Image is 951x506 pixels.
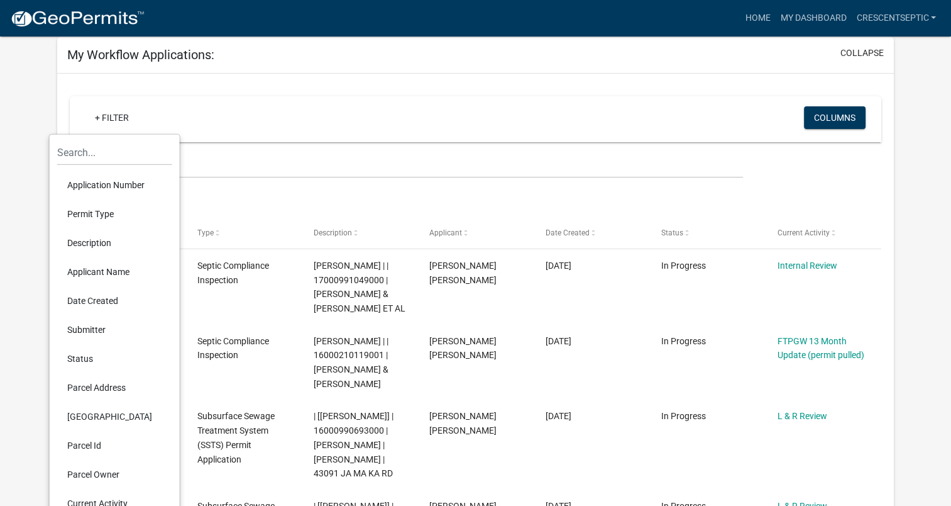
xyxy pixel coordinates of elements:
[314,228,352,237] span: Description
[314,261,405,313] span: Michelle Jevne | | 17000991049000 | JAMES & MONICA LINDHOLM ET AL
[649,218,765,248] datatable-header-cell: Status
[546,336,571,346] span: 08/19/2025
[197,336,269,361] span: Septic Compliance Inspection
[777,261,837,271] a: Internal Review
[417,218,533,248] datatable-header-cell: Applicant
[429,228,462,237] span: Applicant
[661,228,683,237] span: Status
[546,228,590,237] span: Date Created
[57,344,172,373] li: Status
[57,200,172,228] li: Permit Type
[57,140,172,166] input: Search...
[775,6,851,30] a: My Dashboard
[57,315,172,344] li: Submitter
[777,336,864,361] a: FTPGW 13 Month Update (permit pulled)
[57,460,172,489] li: Parcel Owner
[197,411,275,464] span: Subsurface Sewage Treatment System (SSTS) Permit Application
[57,228,172,257] li: Description
[740,6,775,30] a: Home
[197,261,269,285] span: Septic Compliance Inspection
[533,218,649,248] datatable-header-cell: Date Created
[429,411,497,436] span: Peter Ross Johnson
[314,411,393,478] span: | [Andrea Perales] | 16000990693000 | DANIEL CHRISTENSEN | SALLY CHRISTENSEN | 43091 JA MA KA RD
[429,261,497,285] span: Peter Ross Johnson
[85,106,139,129] a: + Filter
[765,218,881,248] datatable-header-cell: Current Activity
[546,411,571,421] span: 08/17/2025
[302,218,417,248] datatable-header-cell: Description
[57,286,172,315] li: Date Created
[851,6,941,30] a: Crescentseptic
[661,411,706,421] span: In Progress
[661,261,706,271] span: In Progress
[840,47,884,60] button: collapse
[197,228,214,237] span: Type
[429,336,497,361] span: Peter Ross Johnson
[57,373,172,402] li: Parcel Address
[57,431,172,460] li: Parcel Id
[67,47,214,62] h5: My Workflow Applications:
[314,336,388,389] span: Emma Swenson | | 16000210119001 | PETER & LOIS HANSEN TST
[777,228,829,237] span: Current Activity
[57,402,172,431] li: [GEOGRAPHIC_DATA]
[777,411,827,421] a: L & R Review
[804,106,866,129] button: Columns
[661,336,706,346] span: In Progress
[70,152,743,178] input: Search for applications
[185,218,301,248] datatable-header-cell: Type
[546,261,571,271] span: 08/19/2025
[57,171,172,200] li: Application Number
[57,257,172,286] li: Applicant Name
